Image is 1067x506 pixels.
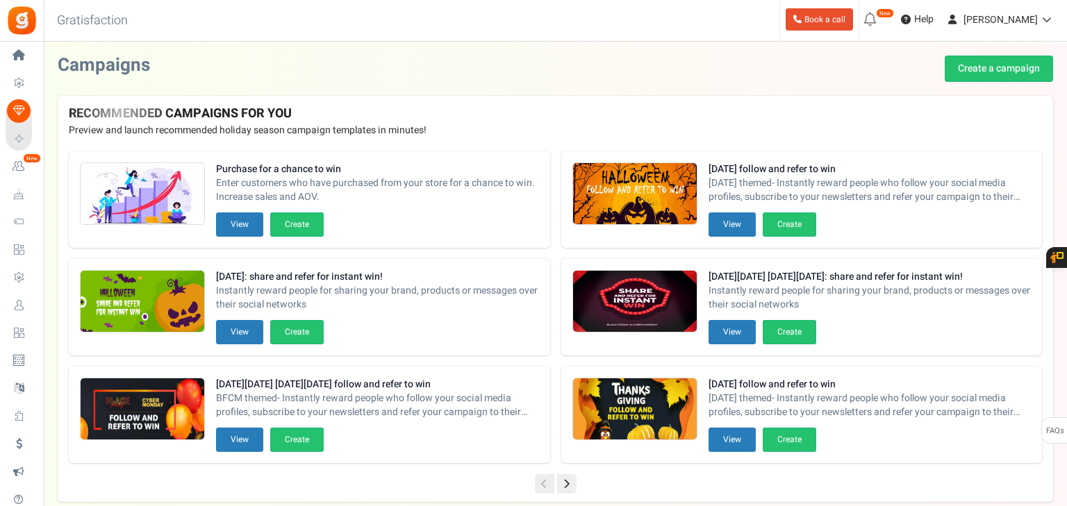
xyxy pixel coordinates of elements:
[573,163,697,226] img: Recommended Campaigns
[216,284,539,312] span: Instantly reward people for sharing your brand, products or messages over their social networks
[709,378,1032,391] strong: [DATE] follow and refer to win
[6,155,38,178] a: New
[81,163,204,226] img: Recommended Campaigns
[709,176,1032,204] span: [DATE] themed- Instantly reward people who follow your social media profiles, subscribe to your n...
[763,212,816,237] button: Create
[763,428,816,452] button: Create
[270,428,324,452] button: Create
[786,8,853,31] a: Book a call
[270,212,324,237] button: Create
[81,378,204,441] img: Recommended Campaigns
[876,8,894,18] em: New
[216,212,263,237] button: View
[216,162,539,176] strong: Purchase for a chance to win
[42,7,143,35] h3: Gratisfaction
[216,428,263,452] button: View
[216,391,539,419] span: BFCM themed- Instantly reward people who follow your social media profiles, subscribe to your new...
[709,212,756,237] button: View
[709,270,1032,284] strong: [DATE][DATE] [DATE][DATE]: share and refer for instant win!
[911,12,934,26] span: Help
[573,378,697,441] img: Recommended Campaigns
[573,271,697,333] img: Recommended Campaigns
[709,284,1032,312] span: Instantly reward people for sharing your brand, products or messages over their social networks
[763,320,816,344] button: Create
[23,153,41,163] em: New
[216,270,539,284] strong: [DATE]: share and refer for instant win!
[895,8,939,31] a: Help
[81,271,204,333] img: Recommended Campaigns
[963,12,1038,27] span: [PERSON_NAME]
[1045,418,1064,444] span: FAQs
[709,320,756,344] button: View
[216,378,539,391] strong: [DATE][DATE] [DATE][DATE] follow and refer to win
[58,56,150,76] h2: Campaigns
[270,320,324,344] button: Create
[69,124,1042,137] p: Preview and launch recommended holiday season campaign templates in minutes!
[709,162,1032,176] strong: [DATE] follow and refer to win
[216,320,263,344] button: View
[945,56,1053,82] a: Create a campaign
[6,5,38,36] img: Gratisfaction
[709,428,756,452] button: View
[709,391,1032,419] span: [DATE] themed- Instantly reward people who follow your social media profiles, subscribe to your n...
[69,107,1042,121] h4: RECOMMENDED CAMPAIGNS FOR YOU
[216,176,539,204] span: Enter customers who have purchased from your store for a chance to win. Increase sales and AOV.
